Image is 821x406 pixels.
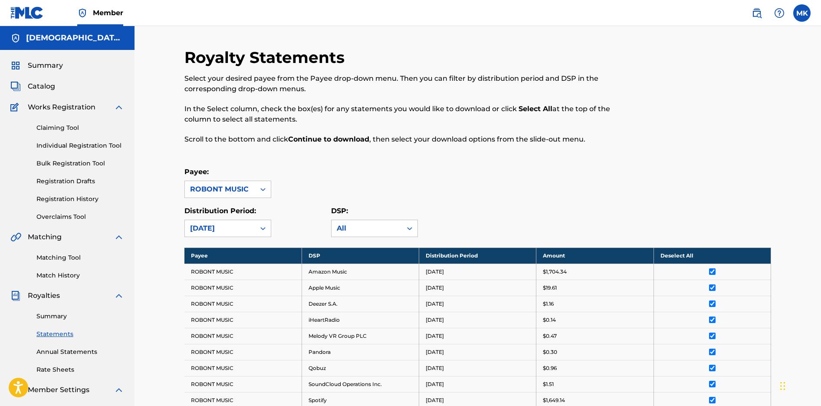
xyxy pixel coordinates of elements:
[10,290,21,301] img: Royalties
[302,328,419,344] td: Melody VR Group PLC
[302,376,419,392] td: SoundCloud Operations Inc.
[93,8,123,18] span: Member
[774,8,785,18] img: help
[543,268,567,276] p: $1,704.34
[419,344,536,360] td: [DATE]
[26,33,124,43] h5: LADY OF THE LAKE MUSIC AB
[36,159,124,168] a: Bulk Registration Tool
[419,328,536,344] td: [DATE]
[793,4,811,22] div: User Menu
[184,168,209,176] label: Payee:
[28,81,55,92] span: Catalog
[302,296,419,312] td: Deezer S.A.
[10,102,22,112] img: Works Registration
[184,248,302,264] th: Payee
[331,207,348,215] label: DSP:
[543,380,554,388] p: $1.51
[36,212,124,221] a: Overclaims Tool
[114,290,124,301] img: expand
[184,328,302,344] td: ROBONT MUSIC
[77,8,88,18] img: Top Rightsholder
[10,60,63,71] a: SummarySummary
[28,102,95,112] span: Works Registration
[36,195,124,204] a: Registration History
[184,207,256,215] label: Distribution Period:
[302,344,419,360] td: Pandora
[10,33,21,43] img: Accounts
[302,248,419,264] th: DSP
[184,73,636,94] p: Select your desired payee from the Payee drop-down menu. Then you can filter by distribution peri...
[543,364,557,372] p: $0.96
[797,269,821,339] iframe: Resource Center
[114,102,124,112] img: expand
[36,365,124,374] a: Rate Sheets
[419,296,536,312] td: [DATE]
[28,232,62,242] span: Matching
[190,184,250,195] div: ROBONT MUSIC
[36,123,124,132] a: Claiming Tool
[190,223,250,234] div: [DATE]
[752,8,762,18] img: search
[419,360,536,376] td: [DATE]
[114,385,124,395] img: expand
[543,396,565,404] p: $1,649.14
[36,347,124,356] a: Annual Statements
[337,223,397,234] div: All
[184,296,302,312] td: ROBONT MUSIC
[302,360,419,376] td: Qobuz
[36,253,124,262] a: Matching Tool
[778,364,821,406] iframe: Chat Widget
[780,373,785,399] div: Drag
[36,271,124,280] a: Match History
[184,376,302,392] td: ROBONT MUSIC
[184,104,636,125] p: In the Select column, check the box(es) for any statements you would like to download or click at...
[28,290,60,301] span: Royalties
[10,232,21,242] img: Matching
[10,60,21,71] img: Summary
[419,264,536,280] td: [DATE]
[654,248,771,264] th: Deselect All
[543,332,557,340] p: $0.47
[419,280,536,296] td: [DATE]
[771,4,788,22] div: Help
[543,284,557,292] p: $19.61
[114,232,124,242] img: expand
[536,248,654,264] th: Amount
[36,141,124,150] a: Individual Registration Tool
[36,177,124,186] a: Registration Drafts
[28,60,63,71] span: Summary
[543,316,556,324] p: $0.14
[519,105,552,113] strong: Select All
[184,344,302,360] td: ROBONT MUSIC
[288,135,369,143] strong: Continue to download
[543,348,557,356] p: $0.30
[184,264,302,280] td: ROBONT MUSIC
[419,248,536,264] th: Distribution Period
[184,280,302,296] td: ROBONT MUSIC
[184,134,636,145] p: Scroll to the bottom and click , then select your download options from the slide-out menu.
[28,385,89,395] span: Member Settings
[10,7,44,19] img: MLC Logo
[302,280,419,296] td: Apple Music
[184,312,302,328] td: ROBONT MUSIC
[184,360,302,376] td: ROBONT MUSIC
[419,312,536,328] td: [DATE]
[419,376,536,392] td: [DATE]
[748,4,765,22] a: Public Search
[36,330,124,339] a: Statements
[543,300,554,308] p: $1.16
[10,81,55,92] a: CatalogCatalog
[302,264,419,280] td: Amazon Music
[10,81,21,92] img: Catalog
[302,312,419,328] td: iHeartRadio
[36,312,124,321] a: Summary
[184,48,349,67] h2: Royalty Statements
